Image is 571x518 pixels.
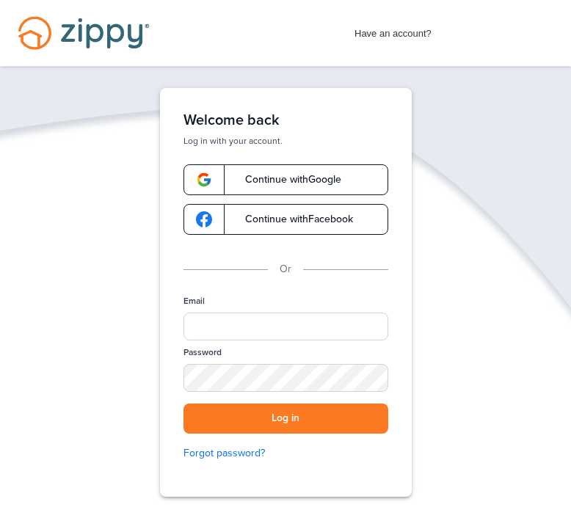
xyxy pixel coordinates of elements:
label: Email [183,295,205,307]
img: google-logo [196,211,212,227]
span: Have an account? [354,18,432,42]
input: Email [183,313,388,340]
a: google-logoContinue withGoogle [183,164,388,195]
label: Password [183,346,222,359]
span: Continue with Google [230,175,341,185]
h1: Welcome back [183,112,388,129]
img: google-logo [196,172,212,188]
input: Password [183,364,388,392]
a: Forgot password? [183,445,388,462]
p: Or [280,261,291,277]
a: google-logoContinue withFacebook [183,204,388,235]
button: Log in [183,404,388,434]
p: Log in with your account. [183,135,388,147]
span: Continue with Facebook [230,214,353,225]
